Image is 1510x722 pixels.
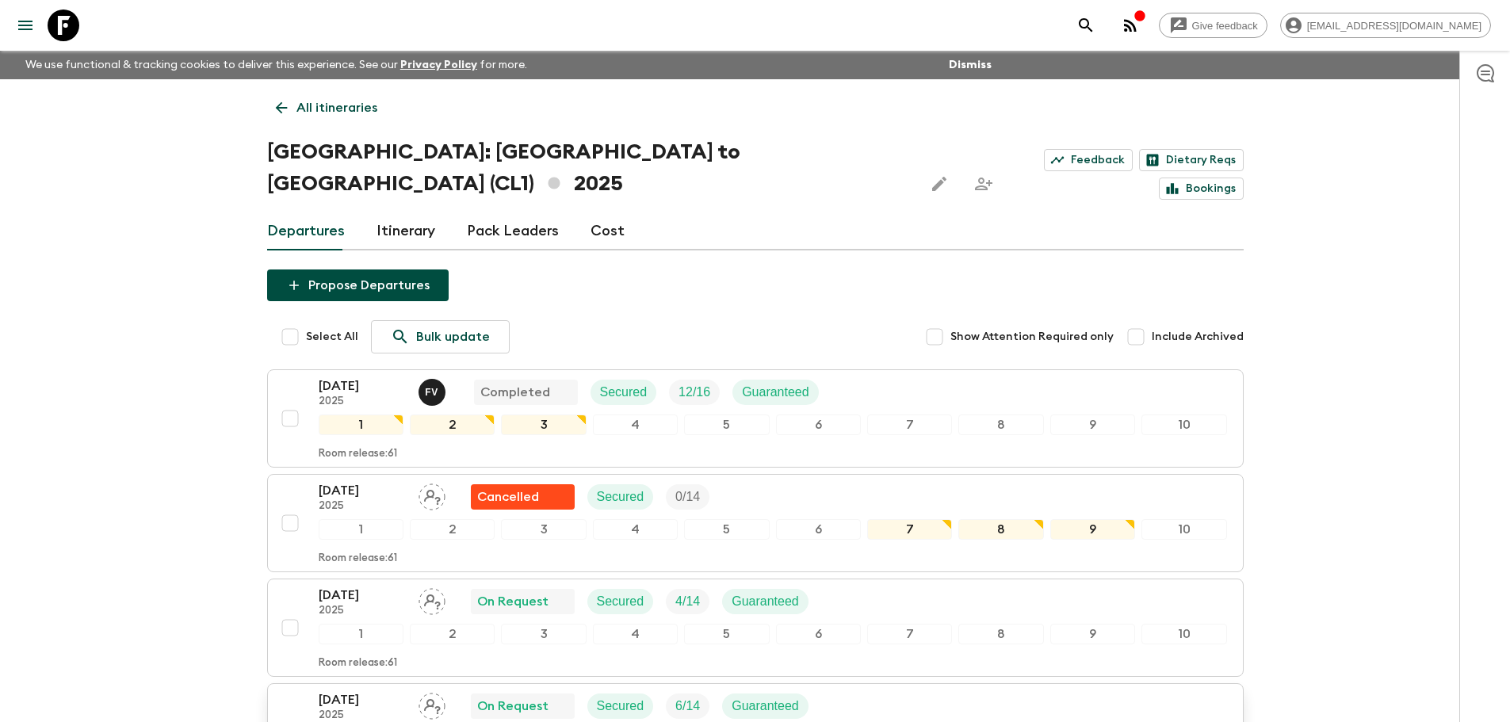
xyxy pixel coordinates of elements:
[732,697,799,716] p: Guaranteed
[679,383,710,402] p: 12 / 16
[593,414,678,435] div: 4
[867,519,952,540] div: 7
[593,624,678,644] div: 4
[597,592,644,611] p: Secured
[1280,13,1491,38] div: [EMAIL_ADDRESS][DOMAIN_NAME]
[945,54,996,76] button: Dismiss
[319,552,397,565] p: Room release: 61
[501,414,586,435] div: 3
[410,519,495,540] div: 2
[319,624,403,644] div: 1
[776,414,861,435] div: 6
[600,383,648,402] p: Secured
[480,383,550,402] p: Completed
[669,380,720,405] div: Trip Fill
[776,624,861,644] div: 6
[10,10,41,41] button: menu
[267,92,386,124] a: All itineraries
[1141,624,1226,644] div: 10
[267,136,912,200] h1: [GEOGRAPHIC_DATA]: [GEOGRAPHIC_DATA] to [GEOGRAPHIC_DATA] (CL1) 2025
[675,487,700,506] p: 0 / 14
[319,690,406,709] p: [DATE]
[319,605,406,617] p: 2025
[319,376,406,395] p: [DATE]
[19,51,533,79] p: We use functional & tracking cookies to deliver this experience. See our for more.
[666,589,709,614] div: Trip Fill
[1050,624,1135,644] div: 9
[732,592,799,611] p: Guaranteed
[319,448,397,460] p: Room release: 61
[597,697,644,716] p: Secured
[968,168,1000,200] span: Share this itinerary
[1159,178,1244,200] a: Bookings
[471,484,575,510] div: Flash Pack cancellation
[684,519,769,540] div: 5
[684,414,769,435] div: 5
[319,414,403,435] div: 1
[419,384,449,396] span: Francisco Valero
[1183,20,1267,32] span: Give feedback
[591,212,625,250] a: Cost
[410,414,495,435] div: 2
[267,212,345,250] a: Departures
[419,488,445,501] span: Assign pack leader
[319,657,397,670] p: Room release: 61
[477,697,549,716] p: On Request
[1050,414,1135,435] div: 9
[296,98,377,117] p: All itineraries
[416,327,490,346] p: Bulk update
[1141,414,1226,435] div: 10
[1298,20,1490,32] span: [EMAIL_ADDRESS][DOMAIN_NAME]
[776,519,861,540] div: 6
[319,500,406,513] p: 2025
[419,697,445,710] span: Assign pack leader
[1070,10,1102,41] button: search adventures
[267,579,1244,677] button: [DATE]2025Assign pack leaderOn RequestSecuredTrip FillGuaranteed12345678910Room release:61
[587,484,654,510] div: Secured
[593,519,678,540] div: 4
[666,693,709,719] div: Trip Fill
[319,395,406,408] p: 2025
[319,481,406,500] p: [DATE]
[675,697,700,716] p: 6 / 14
[867,624,952,644] div: 7
[1159,13,1267,38] a: Give feedback
[742,383,809,402] p: Guaranteed
[319,519,403,540] div: 1
[267,474,1244,572] button: [DATE]2025Assign pack leaderFlash Pack cancellationSecuredTrip Fill12345678910Room release:61
[501,519,586,540] div: 3
[267,369,1244,468] button: [DATE]2025Francisco ValeroCompletedSecuredTrip FillGuaranteed12345678910Room release:61
[319,709,406,722] p: 2025
[587,589,654,614] div: Secured
[267,269,449,301] button: Propose Departures
[675,592,700,611] p: 4 / 14
[597,487,644,506] p: Secured
[1152,329,1244,345] span: Include Archived
[501,624,586,644] div: 3
[377,212,435,250] a: Itinerary
[923,168,955,200] button: Edit this itinerary
[1050,519,1135,540] div: 9
[591,380,657,405] div: Secured
[306,329,358,345] span: Select All
[958,519,1043,540] div: 8
[1044,149,1133,171] a: Feedback
[958,624,1043,644] div: 8
[1139,149,1244,171] a: Dietary Reqs
[666,484,709,510] div: Trip Fill
[319,586,406,605] p: [DATE]
[587,693,654,719] div: Secured
[958,414,1043,435] div: 8
[867,414,952,435] div: 7
[950,329,1114,345] span: Show Attention Required only
[477,487,539,506] p: Cancelled
[467,212,559,250] a: Pack Leaders
[1141,519,1226,540] div: 10
[419,593,445,605] span: Assign pack leader
[371,320,510,353] a: Bulk update
[684,624,769,644] div: 5
[477,592,549,611] p: On Request
[400,59,477,71] a: Privacy Policy
[410,624,495,644] div: 2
